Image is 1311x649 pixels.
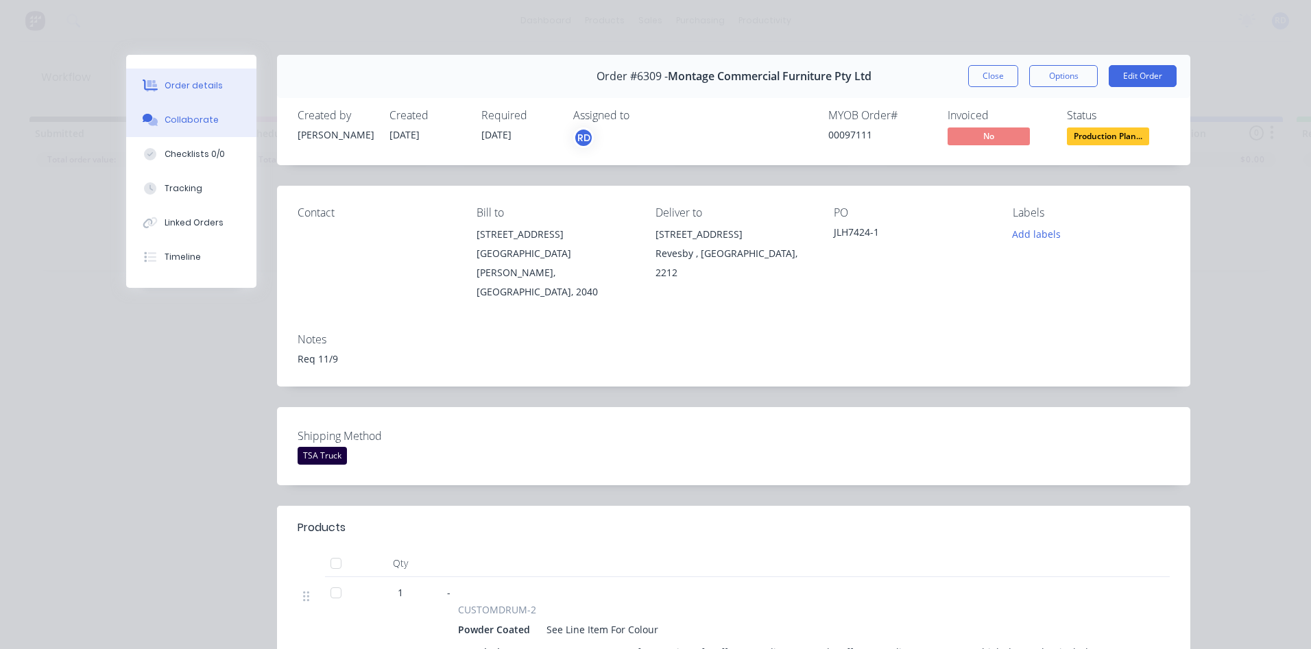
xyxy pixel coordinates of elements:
button: Close [968,65,1018,87]
span: Montage Commercial Furniture Pty Ltd [668,70,871,83]
div: [STREET_ADDRESS] [655,225,813,244]
span: CUSTOMDRUM-2 [458,602,536,617]
div: Contact [298,206,455,219]
div: [STREET_ADDRESS][GEOGRAPHIC_DATA][PERSON_NAME], [GEOGRAPHIC_DATA], 2040 [477,225,634,302]
button: Checklists 0/0 [126,137,256,171]
div: Invoiced [948,109,1050,122]
div: Timeline [165,251,201,263]
button: Tracking [126,171,256,206]
span: Production Plan... [1067,127,1149,145]
div: Created [389,109,465,122]
div: JLH7424-1 [834,225,991,244]
div: Created by [298,109,373,122]
button: Edit Order [1109,65,1177,87]
div: Labels [1013,206,1170,219]
div: Deliver to [655,206,813,219]
div: See Line Item For Colour [541,620,658,639]
span: - [447,586,450,599]
div: PO [834,206,991,219]
span: Order #6309 - [597,70,668,83]
div: Notes [298,333,1170,346]
div: Qty [359,550,442,577]
button: Collaborate [126,103,256,137]
button: Order details [126,69,256,103]
label: Shipping Method [298,428,469,444]
div: [STREET_ADDRESS]Revesby , [GEOGRAPHIC_DATA], 2212 [655,225,813,282]
button: RD [573,127,594,148]
div: Powder Coated [458,620,536,639]
div: [PERSON_NAME] [298,127,373,142]
div: Required [481,109,557,122]
div: Status [1067,109,1170,122]
div: Products [298,519,346,536]
span: No [948,127,1030,145]
div: Linked Orders [165,217,224,229]
div: Revesby , [GEOGRAPHIC_DATA], 2212 [655,244,813,282]
button: Linked Orders [126,206,256,240]
div: [GEOGRAPHIC_DATA][PERSON_NAME], [GEOGRAPHIC_DATA], 2040 [477,244,634,302]
div: 00097111 [828,127,931,142]
div: MYOB Order # [828,109,931,122]
button: Options [1029,65,1098,87]
div: Bill to [477,206,634,219]
div: Tracking [165,182,202,195]
div: Collaborate [165,114,219,126]
div: TSA Truck [298,447,347,465]
div: Order details [165,79,223,92]
div: Req 11/9 [298,352,1170,366]
button: Add labels [1005,225,1068,243]
button: Timeline [126,240,256,274]
span: [DATE] [389,128,420,141]
span: 1 [398,585,403,600]
span: [DATE] [481,128,512,141]
button: Production Plan... [1067,127,1149,148]
div: [STREET_ADDRESS] [477,225,634,244]
div: Checklists 0/0 [165,148,225,160]
div: Assigned to [573,109,710,122]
